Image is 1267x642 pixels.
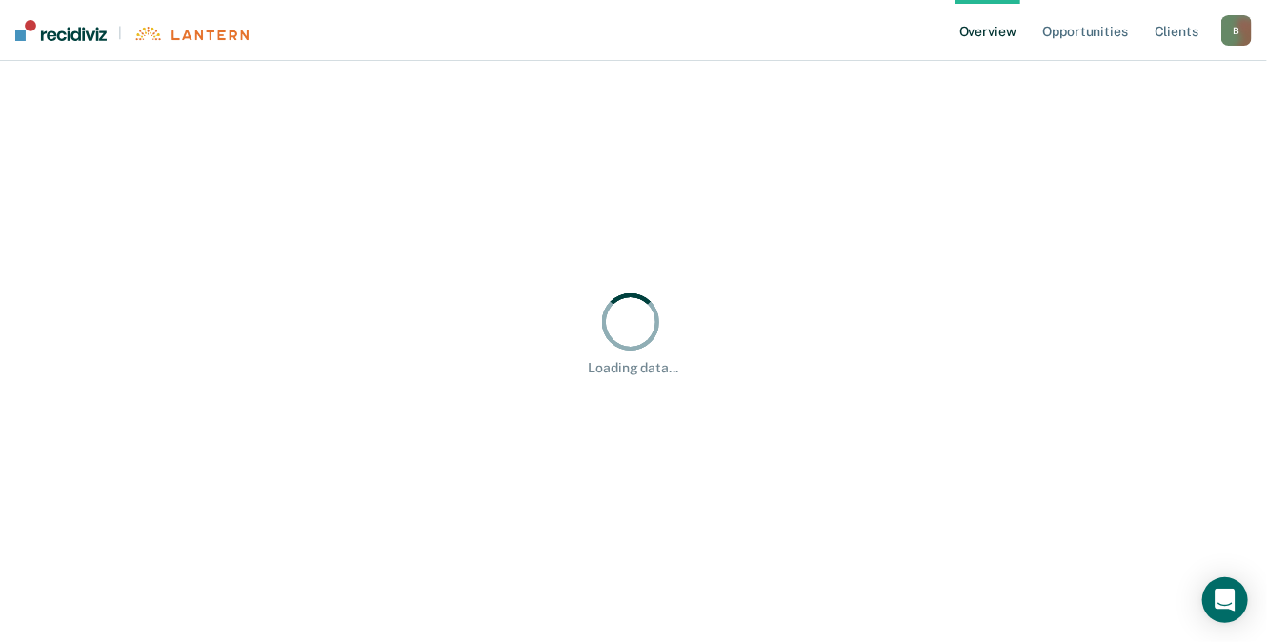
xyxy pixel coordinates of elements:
[107,25,133,41] span: |
[15,20,107,41] img: Recidiviz
[1221,15,1252,46] button: B
[1202,577,1248,623] div: Open Intercom Messenger
[133,27,249,41] img: Lantern
[15,20,249,41] a: |
[589,360,679,376] div: Loading data...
